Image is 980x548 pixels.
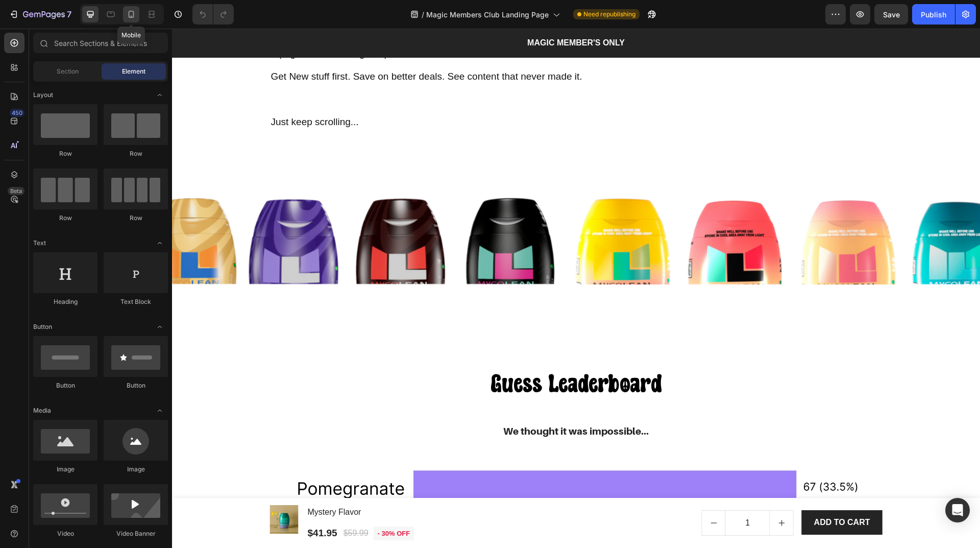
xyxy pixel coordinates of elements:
[33,406,51,415] span: Media
[57,67,79,76] span: Section
[152,235,168,251] span: Toggle open
[104,529,168,538] div: Video Banner
[33,33,168,53] input: Search Sections & Elements
[10,109,24,117] div: 450
[921,9,946,20] div: Publish
[172,29,980,548] iframe: Design area
[426,9,549,20] span: Magic Members Club Landing Page
[912,4,955,25] button: Publish
[33,149,97,158] div: Row
[642,488,698,500] div: ADD TO CART
[4,4,76,25] button: 7
[104,381,168,390] div: Button
[192,4,234,25] div: Undo/Redo
[104,465,168,474] div: Image
[331,397,477,408] strong: We thought it was impossible...
[152,402,168,419] span: Toggle open
[104,297,168,306] div: Text Block
[152,87,168,103] span: Toggle open
[202,498,242,512] pre: - 30% off
[553,482,598,507] input: quantity
[33,213,97,223] div: Row
[33,297,97,306] div: Heading
[598,482,621,507] button: increment
[152,319,168,335] span: Toggle open
[104,149,168,158] div: Row
[33,239,46,248] span: Text
[422,9,424,20] span: /
[104,213,168,223] div: Row
[99,88,187,99] span: Just keep scrolling...
[33,465,97,474] div: Image
[530,482,553,507] button: decrement
[33,90,53,100] span: Layout
[122,67,145,76] span: Element
[355,10,453,18] strong: MAGIC MEMBER'S ONLY
[319,341,489,368] span: Guess Leaderboard
[33,322,52,331] span: Button
[33,529,97,538] div: Video
[583,10,635,19] span: Need republishing
[99,42,410,53] span: Get New stuff first. Save on better deals. See content that never made it.
[8,187,24,195] div: Beta
[945,498,970,522] div: Open Intercom Messenger
[33,381,97,390] div: Button
[883,10,900,19] span: Save
[630,482,710,506] button: ADD TO CART
[67,8,71,20] p: 7
[874,4,908,25] button: Save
